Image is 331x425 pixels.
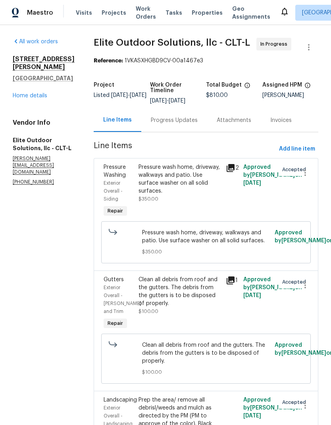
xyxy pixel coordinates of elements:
[104,285,141,314] span: Exterior Overall - [PERSON_NAME] and Trim
[169,98,185,104] span: [DATE]
[142,368,270,376] span: $100.00
[111,93,128,98] span: [DATE]
[142,248,270,256] span: $350.00
[232,5,270,21] span: Geo Assignments
[94,93,146,98] span: Listed
[94,38,250,47] span: Elite Outdoor Solutions, llc - CLT-L
[243,164,302,186] span: Approved by [PERSON_NAME] on
[139,276,221,307] div: Clean all debris from roof and the gutters. The debris from the gutters is to be disposed of prop...
[243,413,261,419] span: [DATE]
[130,93,146,98] span: [DATE]
[282,166,309,174] span: Accepted
[139,197,158,201] span: $350.00
[206,82,242,88] h5: Total Budget
[103,116,132,124] div: Line Items
[226,276,239,285] div: 1
[76,9,92,17] span: Visits
[104,319,126,327] span: Repair
[13,93,47,99] a: Home details
[139,163,221,195] div: Pressure wash home, driveway, walkways and patio. Use surface washer on all solid surfaces.
[94,57,318,65] div: 1VKASXHGBD9CV-00a1467e3
[136,5,156,21] span: Work Orders
[104,207,126,215] span: Repair
[13,39,58,44] a: All work orders
[262,82,302,88] h5: Assigned HPM
[243,397,302,419] span: Approved by [PERSON_NAME] on
[104,181,123,201] span: Exterior Overall - Siding
[262,93,319,98] div: [PERSON_NAME]
[282,278,309,286] span: Accepted
[270,116,292,124] div: Invoices
[111,93,146,98] span: -
[150,98,185,104] span: -
[304,82,311,93] span: The hpm assigned to this work order.
[104,164,126,178] span: Pressure Washing
[150,98,167,104] span: [DATE]
[142,341,270,365] span: Clean all debris from roof and the gutters. The debris from the gutters is to be disposed of prop...
[243,180,261,186] span: [DATE]
[282,398,309,406] span: Accepted
[104,277,124,282] span: Gutters
[217,116,251,124] div: Attachments
[139,309,158,314] span: $100.00
[142,229,270,245] span: Pressure wash home, driveway, walkways and patio. Use surface washer on all solid surfaces.
[165,10,182,15] span: Tasks
[150,82,206,93] h5: Work Order Timeline
[226,163,239,173] div: 2
[94,58,123,64] b: Reference:
[206,93,228,98] span: $810.00
[94,142,276,156] span: Line Items
[13,119,75,127] h4: Vendor Info
[27,9,53,17] span: Maestro
[192,9,223,17] span: Properties
[104,397,137,403] span: Landscaping
[244,82,250,93] span: The total cost of line items that have been proposed by Opendoor. This sum includes line items th...
[94,82,114,88] h5: Project
[260,40,291,48] span: In Progress
[276,142,318,156] button: Add line item
[151,116,198,124] div: Progress Updates
[243,293,261,298] span: [DATE]
[13,136,75,152] h5: Elite Outdoor Solutions, llc - CLT-L
[102,9,126,17] span: Projects
[279,144,315,154] span: Add line item
[243,277,302,298] span: Approved by [PERSON_NAME] on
